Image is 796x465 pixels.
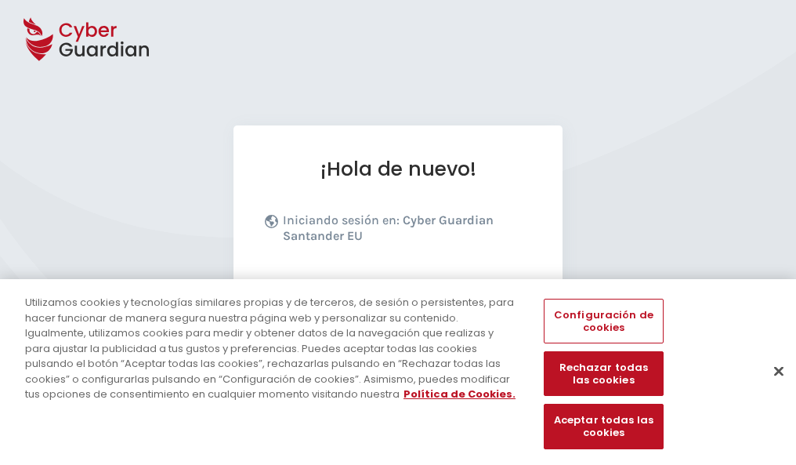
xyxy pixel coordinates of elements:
[544,299,663,343] button: Configuración de cookies, Abre el cuadro de diálogo del centro de preferencias.
[544,405,663,449] button: Aceptar todas las cookies
[762,354,796,388] button: Cerrar
[283,213,527,252] p: Iniciando sesión en:
[283,213,494,243] b: Cyber Guardian Santander EU
[403,387,516,401] a: Más información sobre su privacidad, se abre en una nueva pestaña
[25,295,520,402] div: Utilizamos cookies y tecnologías similares propias y de terceros, de sesión o persistentes, para ...
[265,157,531,181] h1: ¡Hola de nuevo!
[544,352,663,397] button: Rechazar todas las cookies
